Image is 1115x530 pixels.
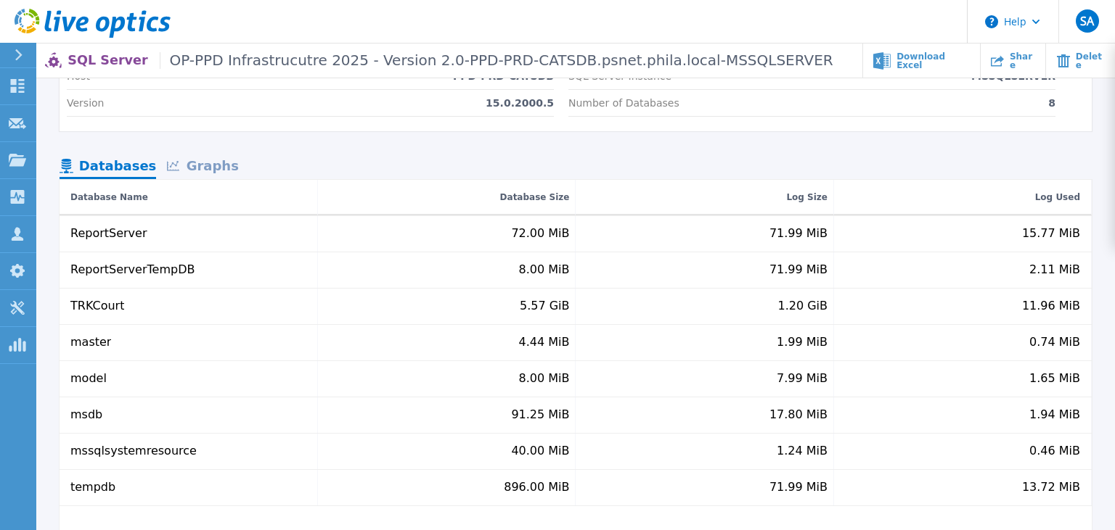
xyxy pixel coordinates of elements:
[156,154,249,180] div: Graphs
[1022,481,1080,494] div: 13.72 MiB
[520,299,570,312] div: 5.57 GiB
[70,336,111,349] div: master
[1076,52,1106,70] span: Delete
[70,444,197,457] div: mssqlsystemresource
[568,97,679,109] p: Number of Databases
[70,263,195,276] div: ReportServerTempDB
[1029,372,1080,385] div: 1.65 MiB
[769,227,828,240] div: 71.99 MiB
[500,189,570,206] div: Database Size
[511,444,569,457] div: 40.00 MiB
[769,263,828,276] div: 71.99 MiB
[70,481,115,494] div: tempdb
[70,408,102,421] div: msdb
[769,408,828,421] div: 17.80 MiB
[777,299,828,312] div: 1.20 GiB
[1010,52,1037,70] span: Share
[60,154,156,180] div: Databases
[1022,227,1080,240] div: 15.77 MiB
[1035,189,1080,206] div: Log Used
[70,227,147,240] div: ReportServer
[1048,97,1055,109] p: 8
[68,52,833,69] p: SQL Server
[777,336,828,349] div: 1.99 MiB
[519,336,570,349] div: 4.44 MiB
[1029,444,1080,457] div: 0.46 MiB
[777,372,828,385] div: 7.99 MiB
[1080,15,1094,27] span: SA
[1029,336,1080,349] div: 0.74 MiB
[70,189,148,206] div: Database Name
[1022,299,1080,312] div: 11.96 MiB
[786,189,828,206] div: Log Size
[519,263,570,276] div: 8.00 MiB
[769,481,828,494] div: 71.99 MiB
[67,97,104,109] p: Version
[160,52,833,69] span: OP-PPD Infrastrucutre 2025 - Version 2.0-PPD-PRD-CATSDB.psnet.phila.local-MSSQLSERVER
[777,444,828,457] div: 1.24 MiB
[511,408,569,421] div: 91.25 MiB
[519,372,570,385] div: 8.00 MiB
[486,97,554,109] p: 15.0.2000.5
[70,372,107,385] div: model
[1029,263,1080,276] div: 2.11 MiB
[897,52,971,70] span: Download Excel
[504,481,569,494] div: 896.00 MiB
[70,299,124,312] div: TRKCourt
[511,227,569,240] div: 72.00 MiB
[1029,408,1080,421] div: 1.94 MiB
